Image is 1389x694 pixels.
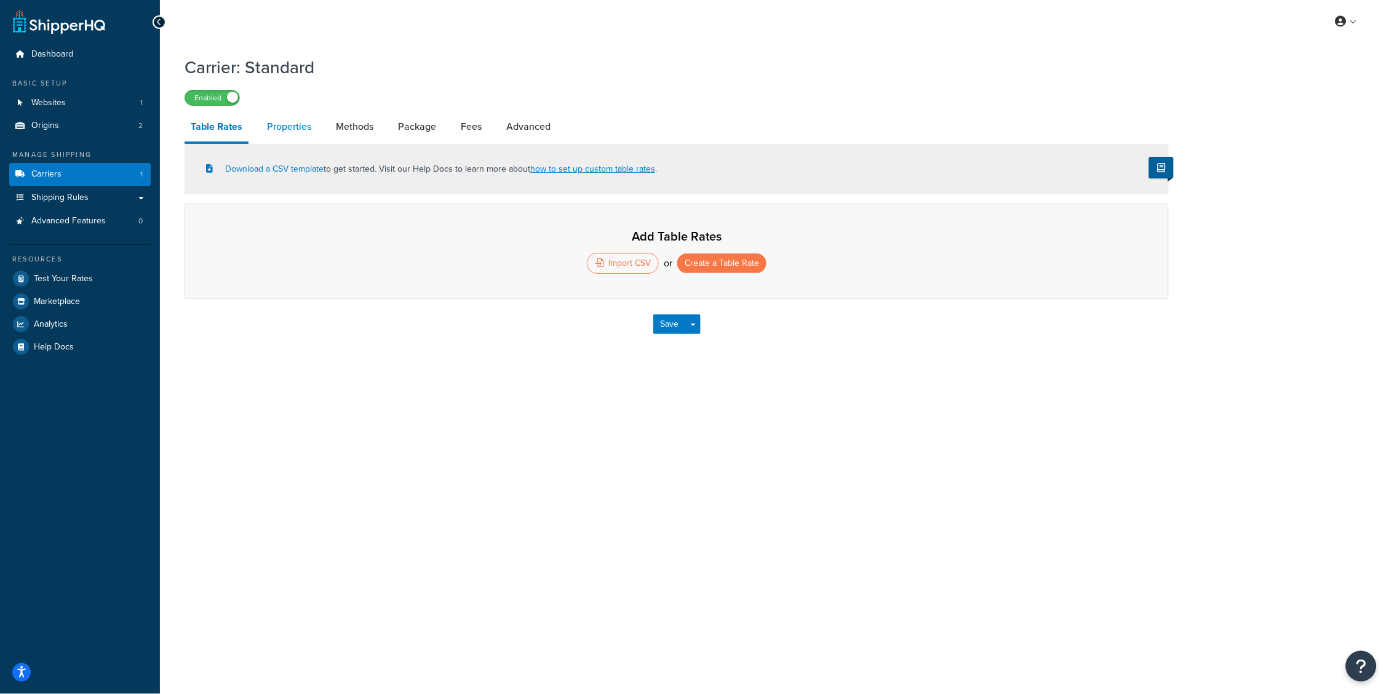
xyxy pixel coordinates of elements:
[9,114,151,137] li: Origins
[1149,157,1174,178] button: Show Help Docs
[9,268,151,290] a: Test Your Rates
[9,313,151,335] a: Analytics
[455,112,488,142] a: Fees
[9,114,151,137] a: Origins2
[9,290,151,313] a: Marketplace
[34,342,74,353] span: Help Docs
[9,163,151,186] a: Carriers1
[1346,651,1377,682] button: Open Resource Center
[330,112,380,142] a: Methods
[185,112,249,144] a: Table Rates
[587,253,659,274] div: Import CSV
[34,297,80,307] span: Marketplace
[9,92,151,114] a: Websites1
[9,150,151,160] div: Manage Shipping
[34,274,93,284] span: Test Your Rates
[9,186,151,209] a: Shipping Rules
[9,92,151,114] li: Websites
[206,162,657,176] p: to get started. Visit our Help Docs to learn more about .
[392,112,442,142] a: Package
[9,163,151,186] li: Carriers
[31,121,59,131] span: Origins
[31,193,89,203] span: Shipping Rules
[140,98,143,108] span: 1
[31,49,73,60] span: Dashboard
[31,98,66,108] span: Websites
[9,210,151,233] li: Advanced Features
[138,216,143,226] span: 0
[34,319,68,330] span: Analytics
[185,90,239,105] label: Enabled
[185,55,1153,79] h1: Carrier: Standard
[9,254,151,265] div: Resources
[9,43,151,66] a: Dashboard
[9,78,151,89] div: Basic Setup
[261,112,317,142] a: Properties
[677,253,766,273] button: Create a Table Rate
[653,314,687,334] button: Save
[664,255,672,272] span: or
[140,169,143,180] span: 1
[138,121,143,131] span: 2
[210,229,1144,244] p: Add Table Rates
[31,169,62,180] span: Carriers
[31,216,106,226] span: Advanced Features
[530,162,655,175] a: how to set up custom table rates
[500,112,557,142] a: Advanced
[206,162,324,175] a: Download a CSV template
[9,210,151,233] a: Advanced Features0
[9,336,151,358] a: Help Docs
